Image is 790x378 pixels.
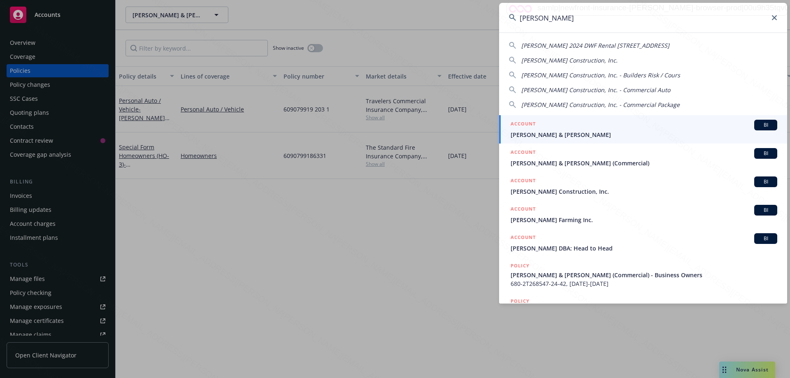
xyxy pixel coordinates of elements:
h5: POLICY [511,297,530,305]
span: [PERSON_NAME] & [PERSON_NAME] (Commercial) - Business Owners [511,271,777,279]
a: POLICY[PERSON_NAME] & [PERSON_NAME] (Commercial) - Business Owners680-2T268547-24-42, [DATE]-[DATE] [499,257,787,292]
a: ACCOUNTBI[PERSON_NAME] DBA: Head to Head [499,229,787,257]
span: [PERSON_NAME] DBA: Head to Head [511,244,777,253]
span: [PERSON_NAME] Construction, Inc. [521,56,618,64]
span: BI [757,206,774,214]
span: BI [757,150,774,157]
span: [PERSON_NAME] & [PERSON_NAME] [511,130,777,139]
span: BI [757,121,774,129]
span: BI [757,178,774,186]
span: [PERSON_NAME] 2024 DWF Rental [STREET_ADDRESS] [521,42,669,49]
h5: ACCOUNT [511,233,536,243]
h5: POLICY [511,262,530,270]
h5: ACCOUNT [511,176,536,186]
span: [PERSON_NAME] Farming Inc. [511,216,777,224]
a: POLICY [499,292,787,328]
span: [PERSON_NAME] Construction, Inc. [511,187,777,196]
h5: ACCOUNT [511,148,536,158]
a: ACCOUNTBI[PERSON_NAME] & [PERSON_NAME] [499,115,787,144]
h5: ACCOUNT [511,205,536,215]
input: Search... [499,3,787,32]
span: BI [757,235,774,242]
a: ACCOUNTBI[PERSON_NAME] & [PERSON_NAME] (Commercial) [499,144,787,172]
a: ACCOUNTBI[PERSON_NAME] Construction, Inc. [499,172,787,200]
span: [PERSON_NAME] Construction, Inc. - Builders Risk / Cours [521,71,680,79]
span: 680-2T268547-24-42, [DATE]-[DATE] [511,279,777,288]
h5: ACCOUNT [511,120,536,130]
span: [PERSON_NAME] Construction, Inc. - Commercial Auto [521,86,670,94]
span: [PERSON_NAME] Construction, Inc. - Commercial Package [521,101,680,109]
span: [PERSON_NAME] & [PERSON_NAME] (Commercial) [511,159,777,167]
a: ACCOUNTBI[PERSON_NAME] Farming Inc. [499,200,787,229]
